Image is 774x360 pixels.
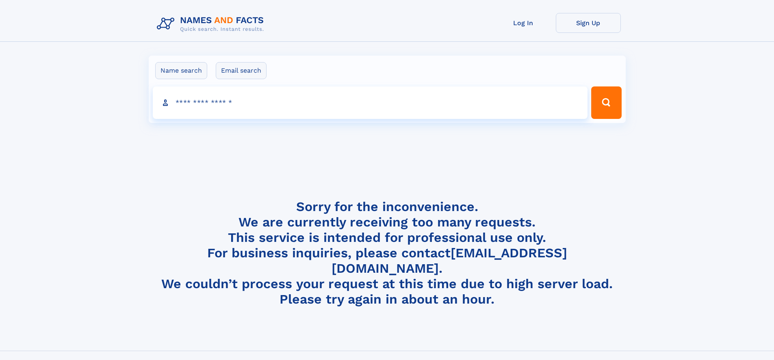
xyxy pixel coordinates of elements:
[154,199,621,307] h4: Sorry for the inconvenience. We are currently receiving too many requests. This service is intend...
[332,245,567,276] a: [EMAIL_ADDRESS][DOMAIN_NAME]
[556,13,621,33] a: Sign Up
[591,86,621,119] button: Search Button
[216,62,267,79] label: Email search
[491,13,556,33] a: Log In
[155,62,207,79] label: Name search
[153,86,588,119] input: search input
[154,13,271,35] img: Logo Names and Facts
